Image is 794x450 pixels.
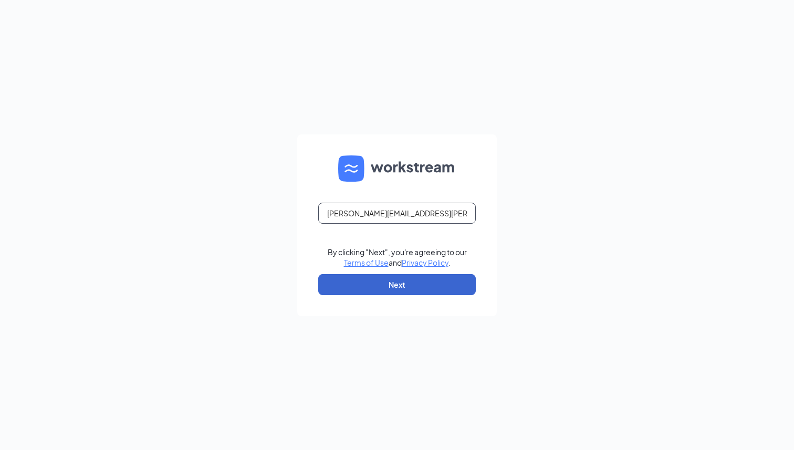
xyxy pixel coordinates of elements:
[402,258,448,267] a: Privacy Policy
[328,247,467,268] div: By clicking "Next", you're agreeing to our and .
[338,155,456,182] img: WS logo and Workstream text
[318,274,476,295] button: Next
[344,258,389,267] a: Terms of Use
[318,203,476,224] input: Email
